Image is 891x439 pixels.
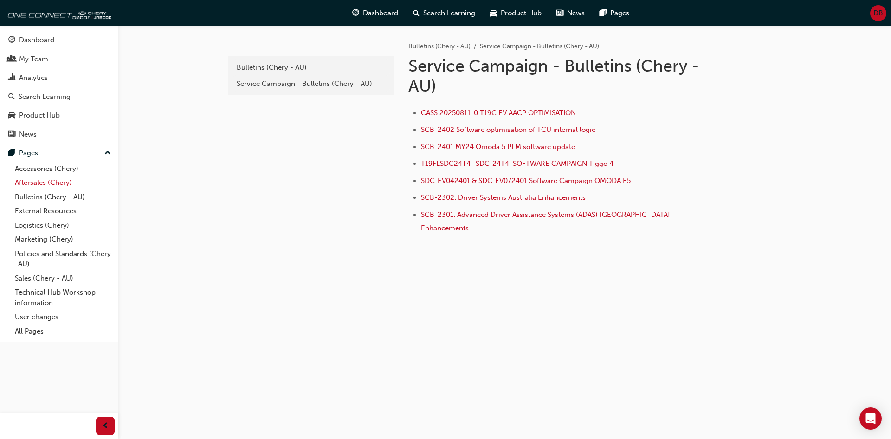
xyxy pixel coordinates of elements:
a: Marketing (Chery) [11,232,115,247]
a: Service Campaign - Bulletins (Chery - AU) [232,76,390,92]
span: car-icon [8,111,15,120]
a: Bulletins (Chery - AU) [232,59,390,76]
a: Aftersales (Chery) [11,176,115,190]
div: Pages [19,148,38,158]
a: Policies and Standards (Chery -AU) [11,247,115,271]
a: SCB-2301: Advanced Driver Assistance Systems (ADAS) [GEOGRAPHIC_DATA] Enhancements [421,210,672,232]
div: Analytics [19,72,48,83]
a: Dashboard [4,32,115,49]
a: T19FLSDC24T4- SDC-24T4: SOFTWARE CAMPAIGN Tiggo 4 [421,159,613,168]
a: User changes [11,310,115,324]
span: guage-icon [352,7,359,19]
div: News [19,129,37,140]
a: External Resources [11,204,115,218]
span: search-icon [8,93,15,101]
div: Service Campaign - Bulletins (Chery - AU) [237,79,385,89]
span: up-icon [104,147,111,159]
span: guage-icon [8,36,15,45]
a: CASS 20250811-0 T19C EV AACP OPTIMISATION [421,109,576,117]
a: Sales (Chery - AU) [11,271,115,286]
a: pages-iconPages [592,4,637,23]
div: Open Intercom Messenger [859,407,882,430]
div: Bulletins (Chery - AU) [237,62,385,73]
a: Bulletins (Chery - AU) [408,42,471,50]
span: News [567,8,585,19]
span: Dashboard [363,8,398,19]
a: SCB-2302: Driver Systems Australia Enhancements [421,193,586,202]
button: DB [870,5,886,21]
a: guage-iconDashboard [345,4,406,23]
div: Product Hub [19,110,60,121]
a: SDC-EV042401 & SDC-EV072401 Software Campaign OMODA E5 [421,177,631,185]
a: My Team [4,51,115,68]
span: people-icon [8,55,15,64]
a: search-iconSearch Learning [406,4,483,23]
div: Dashboard [19,35,54,46]
span: Product Hub [501,8,542,19]
a: car-iconProduct Hub [483,4,549,23]
span: search-icon [413,7,420,19]
a: Search Learning [4,88,115,105]
h1: Service Campaign - Bulletins (Chery - AU) [408,56,713,96]
span: pages-icon [8,149,15,157]
button: Pages [4,144,115,162]
button: DashboardMy TeamAnalyticsSearch LearningProduct HubNews [4,30,115,144]
a: SCB-2401 MY24 Omoda 5 PLM software update [421,143,575,151]
span: Search Learning [423,8,475,19]
a: All Pages [11,324,115,339]
span: prev-icon [102,420,109,432]
a: News [4,126,115,143]
span: Pages [610,8,629,19]
a: SCB-2402 Software optimisation of TCU internal logic [421,125,595,134]
span: news-icon [8,131,15,139]
a: Bulletins (Chery - AU) [11,190,115,204]
span: DB [873,8,883,19]
a: Accessories (Chery) [11,162,115,176]
span: chart-icon [8,74,15,82]
div: Search Learning [19,92,71,102]
img: oneconnect [5,4,111,22]
span: news-icon [556,7,563,19]
li: Service Campaign - Bulletins (Chery - AU) [480,41,599,52]
a: Product Hub [4,107,115,124]
a: Technical Hub Workshop information [11,285,115,310]
a: news-iconNews [549,4,592,23]
a: Analytics [4,69,115,86]
a: Logistics (Chery) [11,218,115,233]
span: car-icon [490,7,497,19]
div: My Team [19,54,48,65]
span: pages-icon [600,7,607,19]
